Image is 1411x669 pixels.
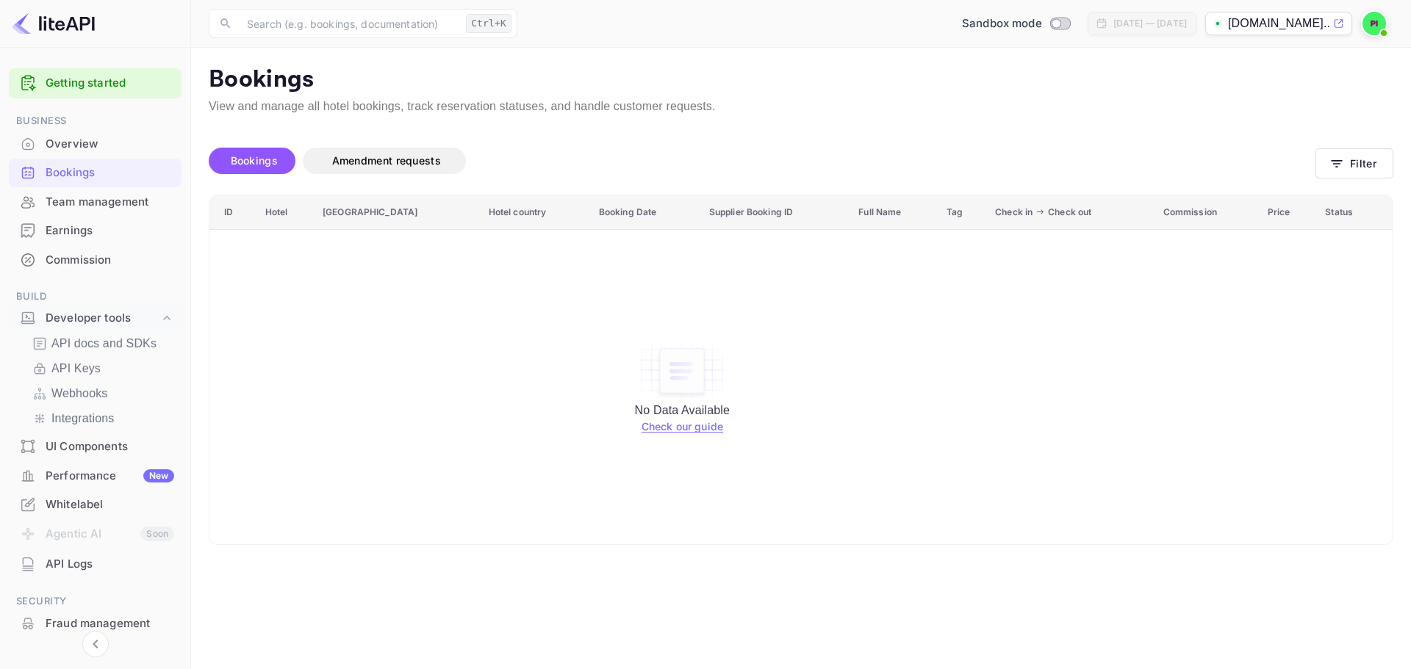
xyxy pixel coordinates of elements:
[143,469,174,482] div: New
[315,195,481,230] th: [GEOGRAPHIC_DATA]
[209,148,1315,174] div: account-settings tabs
[1317,195,1393,230] th: Status
[850,195,938,230] th: Full Name
[46,438,174,455] div: UI Components
[9,217,182,245] div: Earnings
[26,382,176,405] div: Webhooks
[51,385,108,402] p: Webhooks
[32,335,170,352] a: API docs and SDKs
[82,631,109,657] button: Collapse navigation
[638,340,726,402] img: empty-state-table.svg
[9,433,182,460] a: UI Components
[26,357,176,380] div: API Keys
[1362,12,1386,35] img: Piolette iwas
[209,65,1393,95] p: Bookings
[9,68,182,98] div: Getting started
[12,12,95,35] img: LiteAPI logo
[46,310,159,327] div: Developer tools
[209,195,1393,544] table: booking table
[642,420,723,433] a: Check our guide
[46,136,174,153] div: Overview
[962,15,1042,32] span: Sandbox mode
[257,195,315,230] th: Hotel
[9,113,182,129] span: Business
[32,360,170,377] a: API Keys
[938,195,987,230] th: Tag
[46,252,174,269] div: Commission
[46,556,174,573] div: API Logs
[9,130,182,157] a: Overview
[1155,195,1260,230] th: Commission
[46,223,174,239] div: Earnings
[9,217,182,244] a: Earnings
[466,14,511,33] div: Ctrl+K
[1113,17,1187,30] div: [DATE] — [DATE]
[32,410,170,427] a: Integrations
[209,98,1393,115] p: View and manage all hotel bookings, track reservation statuses, and handle customer requests.
[9,550,182,577] a: API Logs
[1228,15,1330,32] p: [DOMAIN_NAME]...
[9,593,182,610] span: Security
[46,615,174,632] div: Fraud management
[9,289,182,305] span: Build
[701,195,851,230] th: Supplier Booking ID
[51,360,101,377] p: API Keys
[591,195,701,230] th: Booking Date
[46,468,174,485] div: Performance
[9,491,182,519] div: Whitelabel
[46,496,174,513] div: Whitelabel
[9,246,182,275] div: Commission
[9,491,182,518] a: Whitelabel
[224,402,1141,419] p: No Data Available
[9,188,182,215] a: Team management
[26,332,176,355] div: API docs and SDKs
[46,194,174,211] div: Team management
[9,159,182,186] a: Bookings
[9,462,182,489] a: PerformanceNew
[51,410,114,427] p: Integrations
[9,462,182,491] div: PerformanceNew
[332,154,441,167] span: Amendment requests
[46,164,174,181] div: Bookings
[51,335,157,352] p: API docs and SDKs
[9,188,182,217] div: Team management
[1315,148,1393,178] button: Filter
[9,610,182,638] div: Fraud management
[481,195,591,230] th: Hotel country
[1260,195,1318,230] th: Price
[32,385,170,402] a: Webhooks
[9,246,182,273] a: Commission
[9,130,182,159] div: Overview
[238,9,460,38] input: Search (e.g. bookings, documentation)
[9,305,182,331] div: Developer tools
[46,75,174,92] a: Getting started
[26,407,176,430] div: Integrations
[209,195,257,230] th: ID
[231,154,278,167] span: Bookings
[9,159,182,187] div: Bookings
[9,550,182,579] div: API Logs
[956,15,1076,32] div: Switch to Production mode
[995,203,1147,221] span: Check in Check out
[9,610,182,637] a: Fraud management
[9,433,182,461] div: UI Components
